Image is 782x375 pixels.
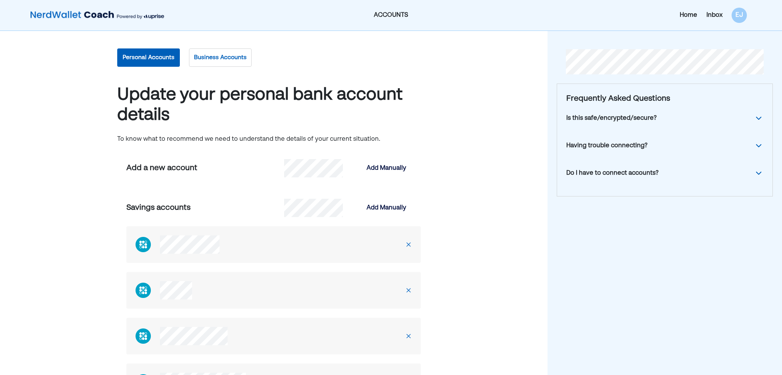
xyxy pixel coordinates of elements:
[566,114,657,123] div: Is this safe/encrypted/secure?
[566,169,659,178] div: Do I have to connect accounts?
[367,164,406,173] div: Add Manually
[680,11,697,20] div: Home
[367,203,406,212] div: Add Manually
[126,163,274,174] div: Add a new account
[706,11,722,20] div: Inbox
[117,135,430,144] div: To know what to recommend we need to understand the details of your current situation.
[117,85,430,126] div: Update your personal bank account details
[272,11,510,20] div: ACCOUNTS
[566,141,648,150] div: Having trouble connecting?
[189,48,252,67] button: Business Accounts
[732,8,747,23] div: EJ
[126,202,274,214] div: Savings accounts
[117,48,180,67] button: Personal Accounts
[566,93,763,105] div: Frequently Asked Questions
